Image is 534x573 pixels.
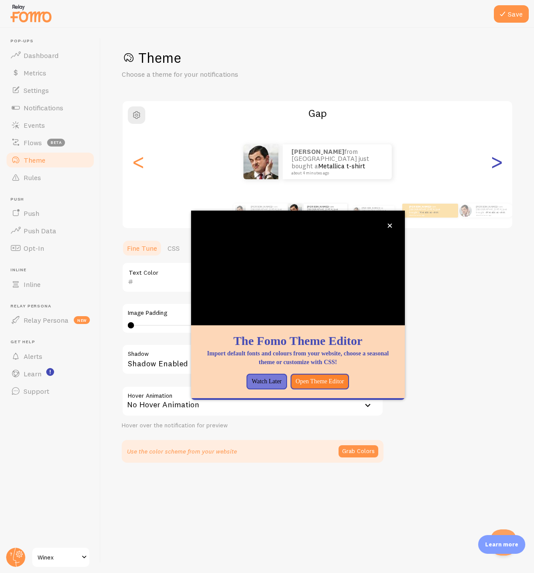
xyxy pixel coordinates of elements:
span: Inline [24,280,41,289]
button: Grab Colors [339,445,378,457]
a: Push Data [5,222,95,239]
img: Fomo [459,204,472,217]
span: Theme [24,156,45,164]
div: Learn more [478,535,525,554]
button: close, [385,221,394,230]
div: Shadow Enabled [122,344,383,376]
span: Alerts [24,352,42,361]
span: Flows [24,138,42,147]
strong: [PERSON_NAME] [251,205,272,208]
p: Import default fonts and colours from your website, choose a seasonal theme or customize with CSS! [202,349,394,367]
p: from [GEOGRAPHIC_DATA] just bought a [476,205,511,216]
span: Notifications [24,103,63,112]
p: from [GEOGRAPHIC_DATA] just bought a [362,206,391,215]
a: Flows beta [5,134,95,151]
p: from [GEOGRAPHIC_DATA] just bought a [409,205,444,216]
span: Opt-In [24,244,44,252]
span: Settings [24,86,49,95]
a: Dashboard [5,47,95,64]
svg: <p>Watch New Feature Tutorials!</p> [46,368,54,376]
a: Opt-In [5,239,95,257]
span: Push [10,197,95,202]
small: about 4 minutes ago [291,171,380,175]
div: Hover over the notification for preview [122,422,383,430]
button: Watch Later [246,374,287,389]
strong: [PERSON_NAME] [307,205,328,208]
span: Events [24,121,45,130]
iframe: Help Scout Beacon - Open [490,529,517,556]
strong: [PERSON_NAME] [409,205,430,208]
span: Pop-ups [10,38,95,44]
a: Metallica t-shirt [318,162,365,170]
div: Next slide [491,130,502,193]
p: from [GEOGRAPHIC_DATA] just bought a [251,205,286,216]
a: Fine Tune [122,239,162,257]
p: Choose a theme for your notifications [122,69,331,79]
a: Support [5,382,95,400]
span: Push [24,209,39,218]
button: Open Theme Editor [291,374,349,389]
span: Learn [24,369,41,378]
span: Push Data [24,226,56,235]
a: Events [5,116,95,134]
a: Theme [5,151,95,169]
span: Support [24,387,49,396]
a: Metallica t-shirt [420,211,438,214]
a: Settings [5,82,95,99]
h2: Gap [123,106,512,120]
a: CSS [162,239,185,257]
a: Metallica t-shirt [486,211,505,214]
img: Fomo [235,205,246,216]
p: from [GEOGRAPHIC_DATA] just bought a [291,148,383,175]
a: Relay Persona new [5,311,95,329]
span: Inline [10,267,95,273]
span: Dashboard [24,51,58,60]
a: Alerts [5,348,95,365]
a: Winex [31,547,90,568]
p: Learn more [485,540,518,549]
a: Push [5,205,95,222]
a: Notifications [5,99,95,116]
span: Metrics [24,68,46,77]
span: Rules [24,173,41,182]
span: Relay Persona [10,304,95,309]
img: Fomo [288,204,302,218]
p: Use the color scheme from your website [127,447,237,456]
span: Winex [38,552,79,563]
h1: Theme [122,49,513,67]
span: beta [47,139,65,147]
div: Previous slide [133,130,144,193]
span: Get Help [10,339,95,345]
span: Relay Persona [24,316,68,324]
a: Rules [5,169,95,186]
strong: [PERSON_NAME] [476,205,497,208]
h1: The Fomo Theme Editor [202,332,394,349]
img: Fomo [243,144,278,179]
span: new [74,316,90,324]
small: about 4 minutes ago [409,214,443,216]
a: Inline [5,276,95,293]
a: Learn [5,365,95,382]
strong: [PERSON_NAME] [362,207,379,209]
p: from [GEOGRAPHIC_DATA] just bought a [307,205,344,216]
img: fomo-relay-logo-orange.svg [9,2,53,24]
small: about 4 minutes ago [476,214,510,216]
div: No Hover Animation [122,386,383,416]
strong: [PERSON_NAME] [291,147,344,156]
a: Metrics [5,64,95,82]
img: Fomo [353,207,360,214]
label: Image Padding [128,309,377,317]
div: The Fomo Theme EditorImport default fonts and colours from your website, choose a seasonal theme ... [191,211,405,400]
